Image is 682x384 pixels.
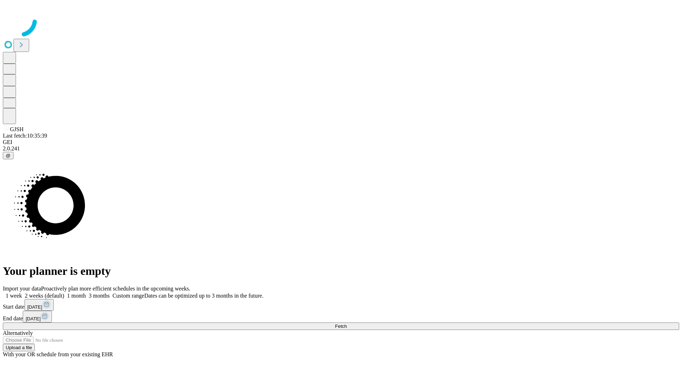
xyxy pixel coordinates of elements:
[67,293,86,299] span: 1 month
[144,293,263,299] span: Dates can be optimized up to 3 months in the future.
[26,316,40,321] span: [DATE]
[3,299,679,311] div: Start date
[3,322,679,330] button: Fetch
[335,324,347,329] span: Fetch
[3,330,33,336] span: Alternatively
[6,293,22,299] span: 1 week
[3,311,679,322] div: End date
[3,351,113,357] span: With your OR schedule from your existing EHR
[27,304,42,310] span: [DATE]
[3,133,47,139] span: Last fetch: 10:35:39
[23,311,52,322] button: [DATE]
[89,293,110,299] span: 3 months
[3,152,13,159] button: @
[3,286,41,292] span: Import your data
[3,139,679,145] div: GEI
[6,153,11,158] span: @
[3,344,35,351] button: Upload a file
[3,265,679,278] h1: Your planner is empty
[41,286,190,292] span: Proactively plan more efficient schedules in the upcoming weeks.
[3,145,679,152] div: 2.0.241
[25,293,64,299] span: 2 weeks (default)
[25,299,54,311] button: [DATE]
[113,293,144,299] span: Custom range
[10,126,23,132] span: GJSH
